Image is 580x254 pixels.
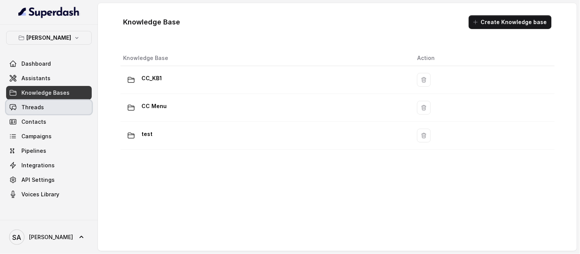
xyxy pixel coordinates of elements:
span: [PERSON_NAME] [29,233,73,241]
a: Dashboard [6,57,92,71]
span: API Settings [21,176,55,184]
button: [PERSON_NAME] [6,31,92,45]
p: [PERSON_NAME] [27,33,71,42]
p: CC Menu [142,100,167,112]
a: Knowledge Bases [6,86,92,100]
a: Pipelines [6,144,92,158]
a: Contacts [6,115,92,129]
a: Voices Library [6,188,92,201]
span: Voices Library [21,191,59,198]
span: Knowledge Bases [21,89,70,97]
span: Dashboard [21,60,51,68]
span: Integrations [21,162,55,169]
th: Action [411,50,554,66]
span: Threads [21,104,44,111]
span: Assistants [21,74,50,82]
a: API Settings [6,173,92,187]
span: Contacts [21,118,46,126]
p: CC_KB1 [142,72,162,84]
p: test [142,128,153,140]
a: Threads [6,100,92,114]
img: light.svg [18,6,80,18]
span: Campaigns [21,133,52,140]
a: Assistants [6,71,92,85]
span: Pipelines [21,147,46,155]
text: SA [13,233,21,241]
th: Knowledge Base [120,50,411,66]
a: [PERSON_NAME] [6,226,92,248]
a: Campaigns [6,129,92,143]
button: Create Knowledge base [469,15,552,29]
h1: Knowledge Base [123,16,180,28]
a: Integrations [6,159,92,172]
